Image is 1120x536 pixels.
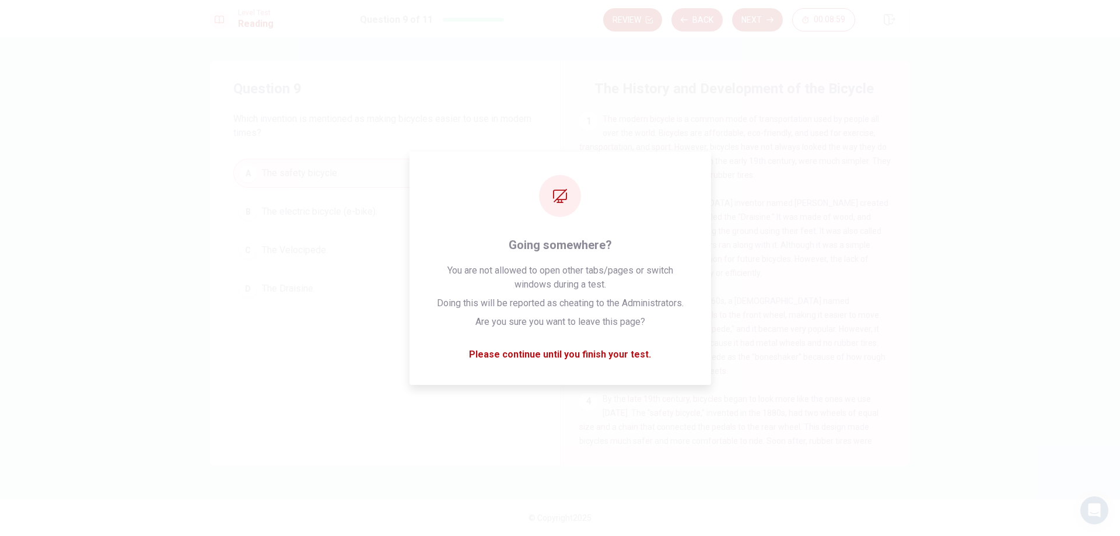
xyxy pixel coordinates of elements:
[579,294,598,313] div: 3
[579,198,888,278] span: In [DATE], a [DEMOGRAPHIC_DATA] inventor named [PERSON_NAME] created the first bicycle-like devic...
[579,296,885,376] span: A few decades later, in the 1860s, a [DEMOGRAPHIC_DATA] named [PERSON_NAME] added pedals to the f...
[233,112,537,140] span: Which invention is mentioned as making bicycles easier to use in modern times?
[594,79,874,98] h4: The History and Development of the Bicycle
[262,166,339,180] span: The safety bicycle.
[579,196,598,215] div: 2
[792,8,855,31] button: 00:08:59
[671,8,723,31] button: Back
[239,279,257,298] div: D
[262,243,328,257] span: The Velocipede.
[603,8,662,31] button: Review
[239,164,257,183] div: A
[360,13,433,27] h1: Question 9 of 11
[579,394,878,488] span: By the late 19th century, bicycles began to look more like the ones we use [DATE]. The "safety bi...
[814,15,845,24] span: 00:08:59
[239,241,257,260] div: C
[233,197,537,226] button: BThe electric bicycle (e-bike).
[579,112,598,131] div: 1
[1080,496,1108,524] div: Open Intercom Messenger
[579,114,891,180] span: The modern bicycle is a common mode of transportation used by people all over the world. Bicycles...
[579,392,598,411] div: 4
[233,274,537,303] button: DThe Draisine.
[262,282,315,296] span: The Draisine.
[528,513,591,523] span: © Copyright 2025
[233,79,537,98] h4: Question 9
[233,236,537,265] button: CThe Velocipede.
[239,202,257,221] div: B
[262,205,377,219] span: The electric bicycle (e-bike).
[233,159,537,188] button: AThe safety bicycle.
[238,9,274,17] span: Level Test
[238,17,274,31] h1: Reading
[732,8,783,31] button: Next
